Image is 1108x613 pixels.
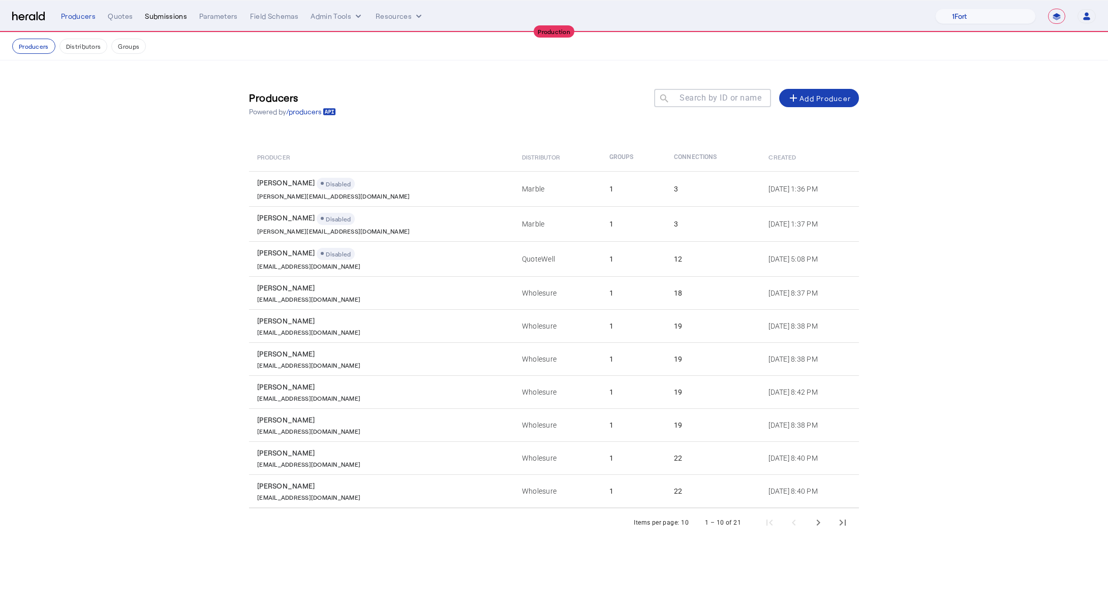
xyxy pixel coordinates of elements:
[830,510,855,535] button: Last page
[286,107,336,117] a: /producers
[760,143,859,171] th: Created
[257,458,360,468] p: [EMAIL_ADDRESS][DOMAIN_NAME]
[514,171,601,206] td: Marble
[257,392,360,402] p: [EMAIL_ADDRESS][DOMAIN_NAME]
[601,206,666,241] td: 1
[257,190,410,200] p: [PERSON_NAME][EMAIL_ADDRESS][DOMAIN_NAME]
[326,180,351,187] span: Disabled
[108,11,133,21] div: Quotes
[760,408,859,441] td: [DATE] 8:38 PM
[787,92,799,104] mat-icon: add
[376,11,424,21] button: Resources dropdown menu
[514,276,601,309] td: Wholesure
[257,491,360,501] p: [EMAIL_ADDRESS][DOMAIN_NAME]
[111,39,146,54] button: Groups
[257,293,360,303] p: [EMAIL_ADDRESS][DOMAIN_NAME]
[257,326,360,336] p: [EMAIL_ADDRESS][DOMAIN_NAME]
[601,342,666,375] td: 1
[601,241,666,276] td: 1
[514,241,601,276] td: QuoteWell
[257,382,510,392] div: [PERSON_NAME]
[257,415,510,425] div: [PERSON_NAME]
[760,309,859,342] td: [DATE] 8:38 PM
[257,248,510,260] div: [PERSON_NAME]
[257,425,360,435] p: [EMAIL_ADDRESS][DOMAIN_NAME]
[760,276,859,309] td: [DATE] 8:37 PM
[514,474,601,508] td: Wholesure
[199,11,238,21] div: Parameters
[674,219,756,229] div: 3
[311,11,363,21] button: internal dropdown menu
[601,375,666,408] td: 1
[257,225,410,235] p: [PERSON_NAME][EMAIL_ADDRESS][DOMAIN_NAME]
[634,518,679,528] div: Items per page:
[249,90,336,105] h3: Producers
[760,441,859,474] td: [DATE] 8:40 PM
[257,178,510,190] div: [PERSON_NAME]
[326,250,351,257] span: Disabled
[674,420,756,430] div: 19
[674,321,756,331] div: 19
[674,354,756,364] div: 19
[705,518,741,528] div: 1 – 10 of 21
[760,474,859,508] td: [DATE] 8:40 PM
[601,171,666,206] td: 1
[514,309,601,342] td: Wholesure
[760,241,859,276] td: [DATE] 5:08 PM
[601,408,666,441] td: 1
[257,481,510,491] div: [PERSON_NAME]
[674,486,756,496] div: 22
[674,288,756,298] div: 18
[601,309,666,342] td: 1
[257,359,360,369] p: [EMAIL_ADDRESS][DOMAIN_NAME]
[681,518,689,528] div: 10
[59,39,108,54] button: Distributors
[514,408,601,441] td: Wholesure
[674,184,756,194] div: 3
[760,375,859,408] td: [DATE] 8:42 PM
[760,206,859,241] td: [DATE] 1:37 PM
[674,387,756,397] div: 19
[514,206,601,241] td: Marble
[326,215,351,222] span: Disabled
[257,283,510,293] div: [PERSON_NAME]
[257,349,510,359] div: [PERSON_NAME]
[249,107,336,117] p: Powered by
[514,342,601,375] td: Wholesure
[680,93,761,103] mat-label: Search by ID or name
[779,89,859,107] button: Add Producer
[601,474,666,508] td: 1
[257,213,510,225] div: [PERSON_NAME]
[601,441,666,474] td: 1
[601,143,666,171] th: Groups
[760,342,859,375] td: [DATE] 8:38 PM
[12,12,45,21] img: Herald Logo
[61,11,96,21] div: Producers
[806,510,830,535] button: Next page
[666,143,760,171] th: Connections
[787,92,851,104] div: Add Producer
[674,453,756,463] div: 22
[601,276,666,309] td: 1
[145,11,187,21] div: Submissions
[257,260,360,270] p: [EMAIL_ADDRESS][DOMAIN_NAME]
[674,254,756,264] div: 12
[257,316,510,326] div: [PERSON_NAME]
[654,93,671,106] mat-icon: search
[514,375,601,408] td: Wholesure
[12,39,55,54] button: Producers
[250,11,299,21] div: Field Schemas
[249,143,514,171] th: Producer
[534,25,574,38] div: Production
[257,448,510,458] div: [PERSON_NAME]
[514,143,601,171] th: Distributor
[514,441,601,474] td: Wholesure
[760,171,859,206] td: [DATE] 1:36 PM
